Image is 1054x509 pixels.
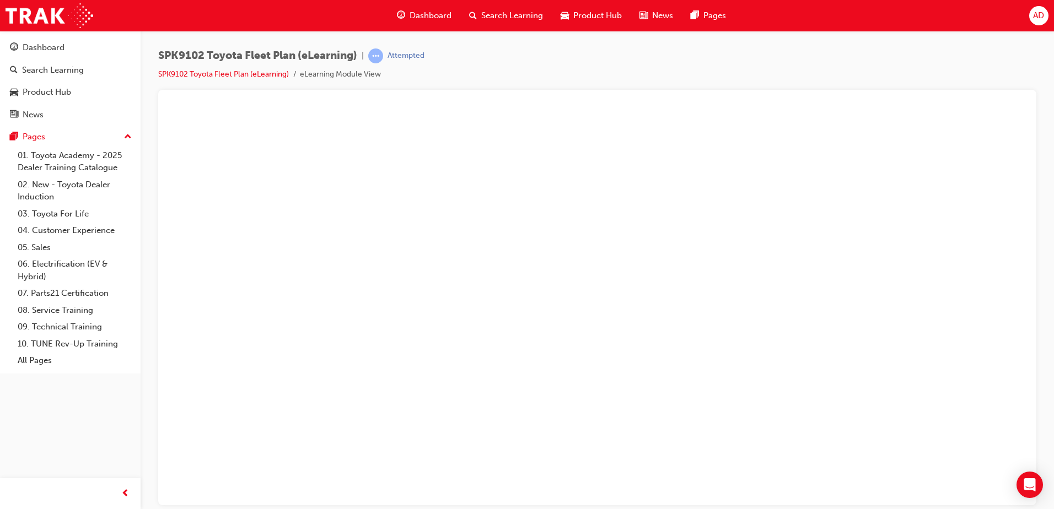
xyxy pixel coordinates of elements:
div: Dashboard [23,41,64,54]
span: AD [1033,9,1044,22]
span: search-icon [10,66,18,75]
span: guage-icon [10,43,18,53]
div: Open Intercom Messenger [1017,472,1043,498]
a: News [4,105,136,125]
a: Product Hub [4,82,136,102]
span: pages-icon [691,9,699,23]
span: guage-icon [397,9,405,23]
span: up-icon [124,130,132,144]
span: Search Learning [481,9,543,22]
a: guage-iconDashboard [388,4,460,27]
a: search-iconSearch Learning [460,4,552,27]
div: Attempted [388,51,424,61]
div: Pages [23,131,45,143]
a: 01. Toyota Academy - 2025 Dealer Training Catalogue [13,147,136,176]
a: 02. New - Toyota Dealer Induction [13,176,136,205]
span: news-icon [10,110,18,120]
a: news-iconNews [631,4,682,27]
a: 07. Parts21 Certification [13,285,136,302]
a: 09. Technical Training [13,318,136,335]
button: Pages [4,127,136,147]
span: | [362,50,364,62]
a: Dashboard [4,37,136,58]
div: Search Learning [22,64,84,77]
span: car-icon [10,88,18,98]
img: Trak [6,3,93,28]
span: SPK9102 Toyota Fleet Plan (eLearning) [158,50,357,62]
span: News [652,9,673,22]
a: 04. Customer Experience [13,222,136,239]
li: eLearning Module View [300,68,381,81]
span: search-icon [469,9,477,23]
div: News [23,109,44,121]
a: pages-iconPages [682,4,735,27]
a: car-iconProduct Hub [552,4,631,27]
a: 10. TUNE Rev-Up Training [13,335,136,353]
span: car-icon [561,9,569,23]
span: Product Hub [573,9,622,22]
span: Dashboard [410,9,451,22]
span: prev-icon [121,487,130,501]
a: 03. Toyota For Life [13,205,136,223]
a: 06. Electrification (EV & Hybrid) [13,256,136,285]
button: DashboardSearch LearningProduct HubNews [4,35,136,127]
div: Product Hub [23,86,71,99]
span: news-icon [639,9,648,23]
span: pages-icon [10,132,18,142]
a: 08. Service Training [13,302,136,319]
span: learningRecordVerb_ATTEMPT-icon [368,48,383,63]
a: Search Learning [4,60,136,80]
a: All Pages [13,352,136,369]
a: 05. Sales [13,239,136,256]
a: SPK9102 Toyota Fleet Plan (eLearning) [158,69,289,79]
button: AD [1029,6,1048,25]
span: Pages [703,9,726,22]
